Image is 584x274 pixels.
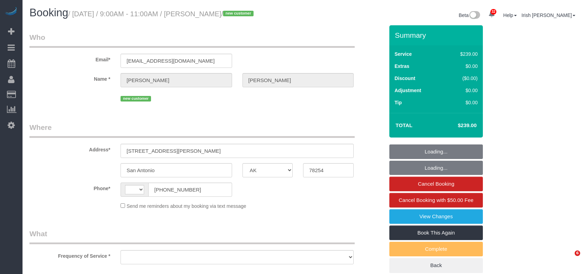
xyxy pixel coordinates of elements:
[389,193,483,207] a: Cancel Booking with $50.00 Fee
[24,250,115,259] label: Frequency of Service *
[575,250,580,256] span: 6
[221,10,256,18] span: /
[389,226,483,240] a: Book This Again
[445,51,478,58] div: $239.00
[395,99,402,106] label: Tip
[223,11,253,16] span: new customer
[24,54,115,63] label: Email*
[445,87,478,94] div: $0.00
[4,7,18,17] img: Automaid Logo
[29,32,355,48] legend: Who
[445,63,478,70] div: $0.00
[459,12,480,18] a: Beta
[395,87,421,94] label: Adjustment
[503,12,517,18] a: Help
[24,183,115,192] label: Phone*
[389,258,483,273] a: Back
[395,63,409,70] label: Extras
[437,123,477,129] h4: $239.00
[68,10,256,18] small: / [DATE] / 9:00AM - 11:00AM / [PERSON_NAME]
[560,250,577,267] iframe: Intercom live chat
[303,163,354,177] input: Zip Code*
[485,7,498,22] a: 32
[399,197,474,203] span: Cancel Booking with $50.00 Fee
[396,122,413,128] strong: Total
[389,209,483,224] a: View Changes
[389,177,483,191] a: Cancel Booking
[148,183,232,197] input: Phone*
[24,144,115,153] label: Address*
[29,229,355,244] legend: What
[29,122,355,138] legend: Where
[490,9,496,15] span: 32
[395,51,412,58] label: Service
[445,75,478,82] div: ($0.00)
[522,12,575,18] a: Irish [PERSON_NAME]
[121,73,232,87] input: First Name*
[445,99,478,106] div: $0.00
[29,7,68,19] span: Booking
[121,54,232,68] input: Email*
[126,203,246,209] span: Send me reminders about my booking via text message
[24,73,115,82] label: Name *
[395,75,415,82] label: Discount
[242,73,354,87] input: Last Name*
[121,163,232,177] input: City*
[121,96,151,101] span: new customer
[395,31,479,39] h3: Summary
[469,11,480,20] img: New interface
